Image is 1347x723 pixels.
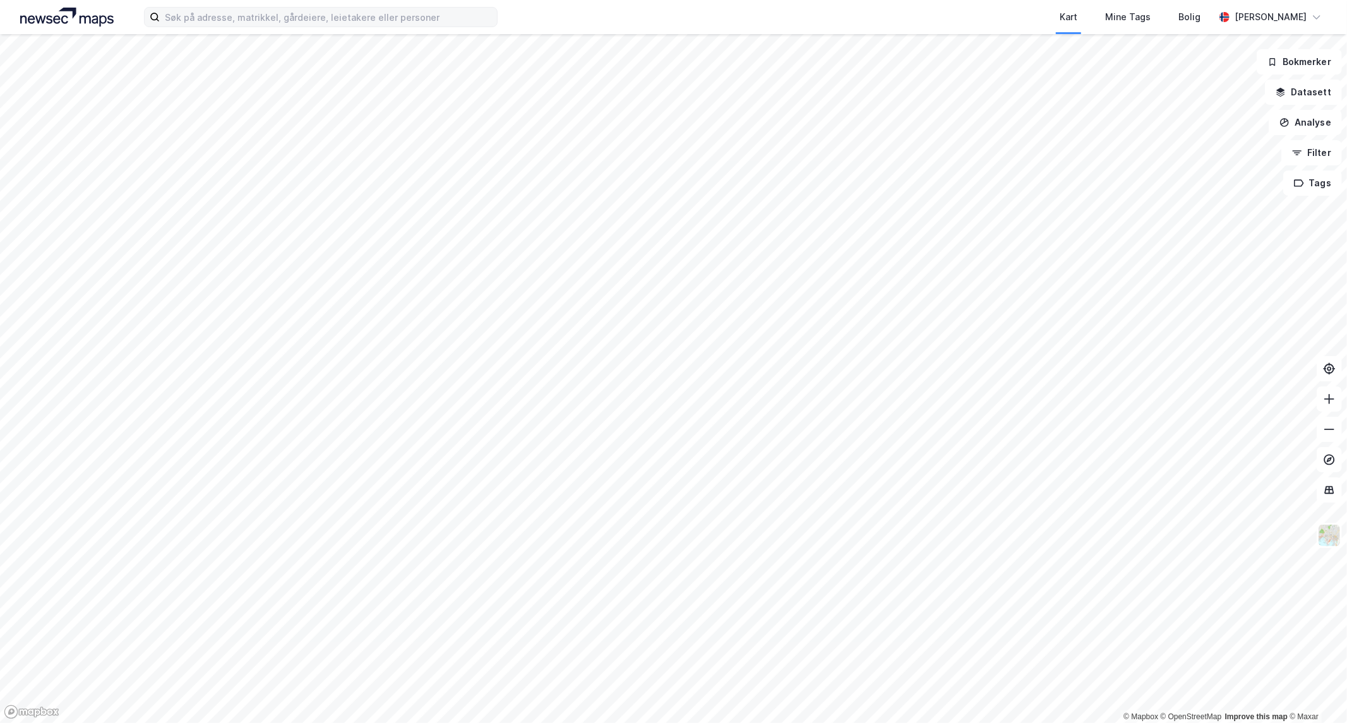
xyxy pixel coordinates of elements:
[1235,9,1307,25] div: [PERSON_NAME]
[1284,662,1347,723] iframe: Chat Widget
[1178,9,1200,25] div: Bolig
[1105,9,1151,25] div: Mine Tags
[20,8,114,27] img: logo.a4113a55bc3d86da70a041830d287a7e.svg
[1284,662,1347,723] div: Kontrollprogram for chat
[160,8,497,27] input: Søk på adresse, matrikkel, gårdeiere, leietakere eller personer
[1060,9,1077,25] div: Kart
